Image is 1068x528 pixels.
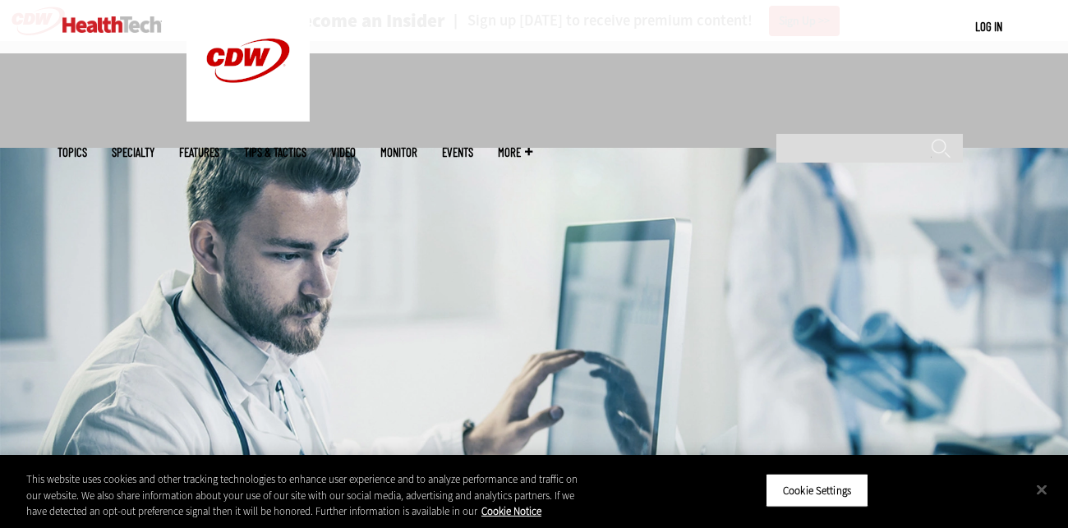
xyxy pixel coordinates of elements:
a: More information about your privacy [481,504,541,518]
button: Close [1024,471,1060,507]
button: Cookie Settings [766,473,868,507]
a: Video [331,146,356,158]
a: MonITor [380,146,417,158]
img: Home [62,16,162,33]
a: Features [179,146,219,158]
span: More [498,146,532,158]
a: CDW [186,108,310,126]
div: User menu [975,18,1002,35]
a: Log in [975,19,1002,34]
span: Specialty [112,146,154,158]
div: This website uses cookies and other tracking technologies to enhance user experience and to analy... [26,471,587,520]
a: Events [442,146,473,158]
span: Topics [58,146,87,158]
a: Tips & Tactics [244,146,306,158]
